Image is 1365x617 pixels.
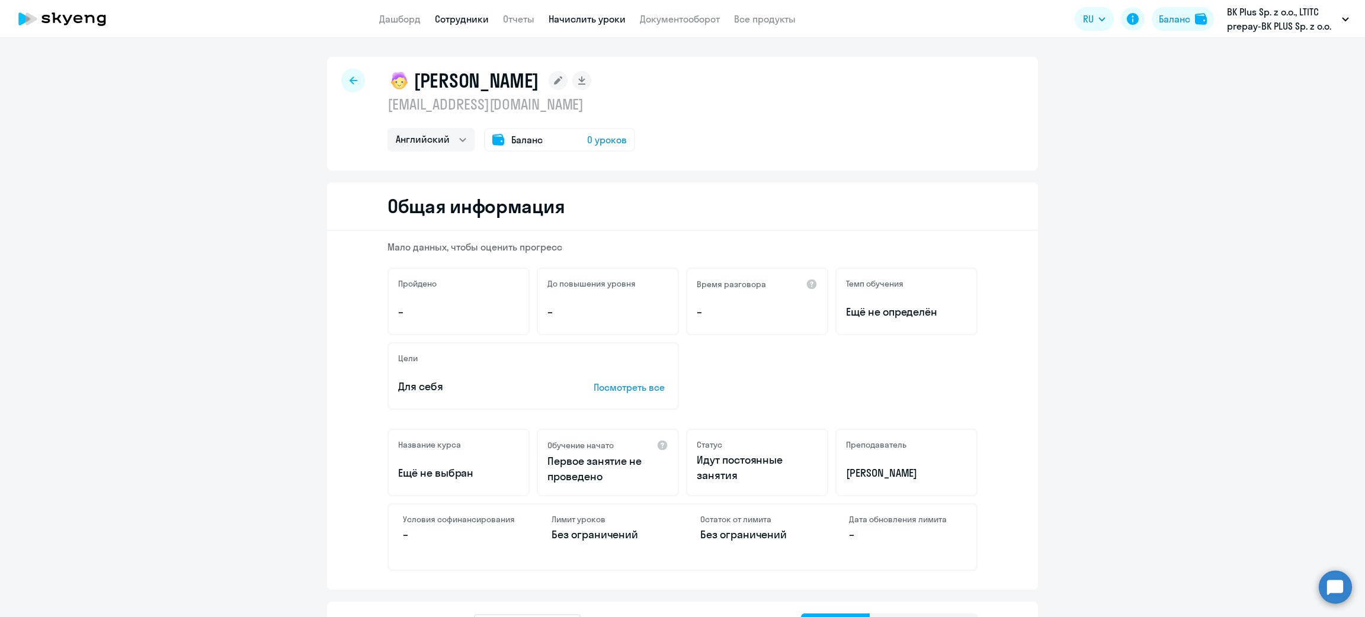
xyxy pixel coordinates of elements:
[1152,7,1214,31] button: Балансbalance
[846,465,967,481] p: [PERSON_NAME]
[846,278,903,289] h5: Темп обучения
[1083,12,1094,26] span: RU
[414,69,539,92] h1: [PERSON_NAME]
[379,13,421,25] a: Дашборд
[398,379,557,394] p: Для себя
[549,13,626,25] a: Начислить уроки
[587,133,627,147] span: 0 уроков
[547,454,668,484] p: Первое занятие не проведено
[846,439,906,450] h5: Преподаватель
[697,452,818,483] p: Идут постоянные занятия
[700,514,813,525] h4: Остаток от лимита
[849,514,962,525] h4: Дата обновления лимита
[552,514,665,525] h4: Лимит уроков
[846,304,967,320] span: Ещё не определён
[849,527,962,542] p: –
[387,240,978,253] p: Мало данных, чтобы оценить прогресс
[547,304,668,320] p: –
[403,527,516,542] p: –
[594,380,668,394] p: Посмотреть все
[398,465,519,481] p: Ещё не выбран
[640,13,720,25] a: Документооборот
[700,527,813,542] p: Без ограничений
[697,439,722,450] h5: Статус
[387,194,565,218] h2: Общая информация
[503,13,534,25] a: Отчеты
[1075,7,1114,31] button: RU
[1159,12,1190,26] div: Баланс
[398,304,519,320] p: –
[435,13,489,25] a: Сотрудники
[547,278,636,289] h5: До повышения уровня
[1227,5,1337,33] p: BK Plus Sp. z o.o., LTITC prepay-BK PLUS Sp. z o.o.
[403,514,516,525] h4: Условия софинансирования
[547,440,614,451] h5: Обучение начато
[552,527,665,542] p: Без ограничений
[734,13,796,25] a: Все продукты
[398,353,418,364] h5: Цели
[387,69,411,92] img: child
[697,304,818,320] p: –
[1221,5,1355,33] button: BK Plus Sp. z o.o., LTITC prepay-BK PLUS Sp. z o.o.
[697,279,766,290] h5: Время разговора
[511,133,543,147] span: Баланс
[398,439,461,450] h5: Название курса
[398,278,437,289] h5: Пройдено
[1195,13,1207,25] img: balance
[387,95,635,114] p: [EMAIL_ADDRESS][DOMAIN_NAME]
